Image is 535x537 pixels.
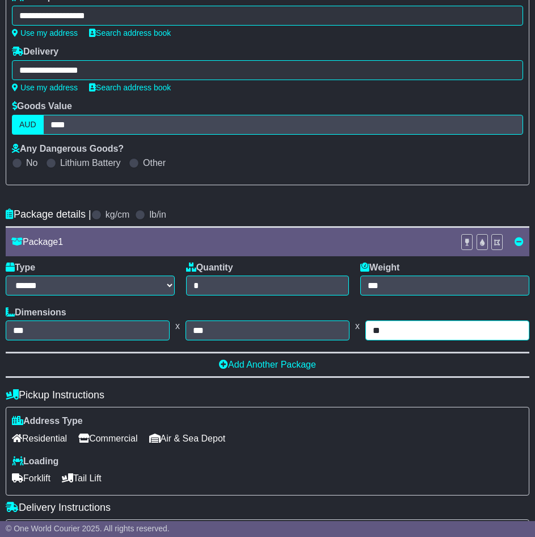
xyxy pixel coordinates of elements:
[170,320,186,331] span: x
[149,209,166,220] label: lb/in
[6,502,529,514] h4: Delivery Instructions
[6,524,170,533] span: © One World Courier 2025. All rights reserved.
[78,430,137,447] span: Commercial
[12,143,124,154] label: Any Dangerous Goods?
[12,469,50,487] span: Forklift
[89,83,171,92] a: Search address book
[60,157,121,168] label: Lithium Battery
[6,389,529,401] h4: Pickup Instructions
[6,236,455,247] div: Package
[12,115,44,135] label: AUD
[26,157,37,168] label: No
[349,320,365,331] span: x
[12,101,72,111] label: Goods Value
[143,157,166,168] label: Other
[219,360,316,369] a: Add Another Package
[149,430,226,447] span: Air & Sea Depot
[62,469,102,487] span: Tail Lift
[515,237,524,247] a: Remove this item
[58,237,63,247] span: 1
[12,83,78,92] a: Use my address
[12,28,78,38] a: Use my address
[12,430,67,447] span: Residential
[12,46,58,57] label: Delivery
[6,209,91,220] h4: Package details |
[89,28,171,38] a: Search address book
[106,209,130,220] label: kg/cm
[360,262,399,273] label: Weight
[6,307,66,318] label: Dimensions
[12,415,83,426] label: Address Type
[6,262,35,273] label: Type
[186,262,233,273] label: Quantity
[12,456,58,467] label: Loading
